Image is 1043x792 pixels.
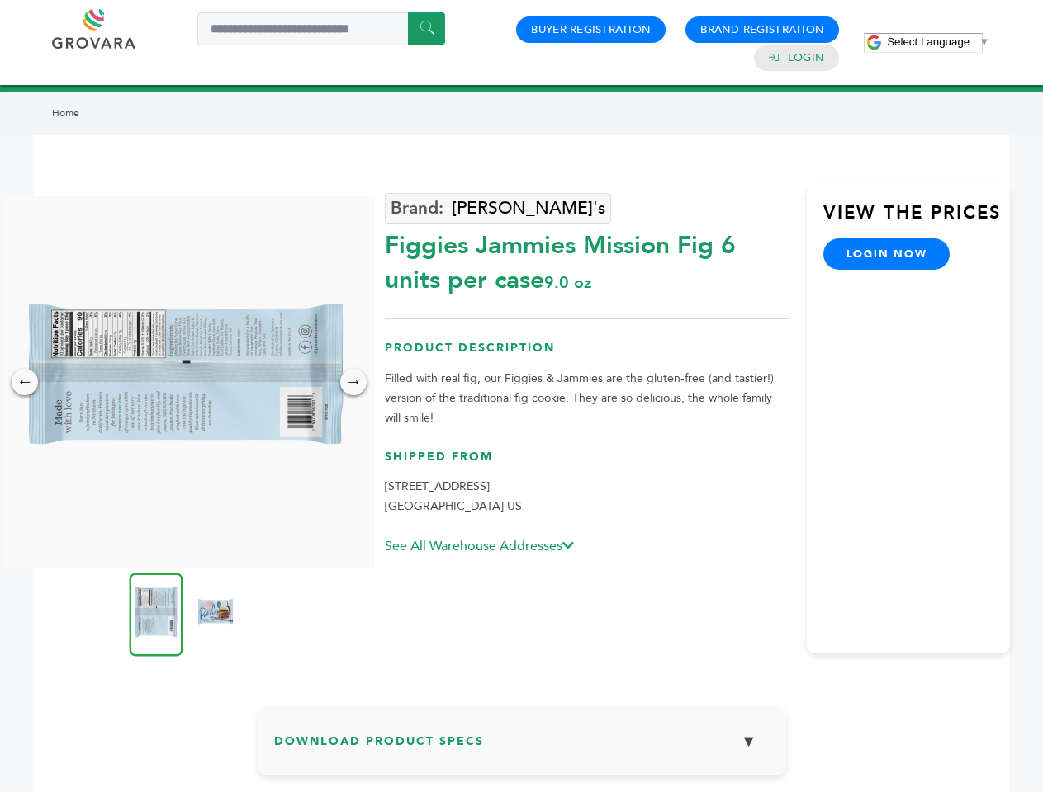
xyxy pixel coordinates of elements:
span: ​ [974,35,974,48]
img: Figgies & Jammies - Mission Fig 6 units per case 9.0 oz [195,580,236,646]
h3: Product Description [385,340,790,369]
a: login now [823,238,951,270]
a: Buyer Registration [531,22,651,37]
div: Figgies Jammies Mission Fig 6 units per case [385,220,790,298]
p: [STREET_ADDRESS] [GEOGRAPHIC_DATA] US [385,477,790,516]
a: [PERSON_NAME]'s [385,193,611,224]
img: Figgies & Jammies - Mission Fig 6 units per case 9.0 oz Nutrition Info [130,573,183,656]
h3: Download Product Specs [274,724,770,771]
div: → [340,369,367,395]
div: ← [12,369,38,395]
span: 9.0 oz [544,271,591,294]
span: ▼ [979,35,989,48]
p: Filled with real fig, our Figgies & Jammies are the gluten-free (and tastier!) version of the tra... [385,369,790,428]
span: Select Language [887,35,970,48]
a: Home [52,106,79,120]
a: Select Language​ [887,35,989,48]
a: Login [788,50,824,65]
h3: Shipped From [385,449,790,478]
input: Search a product or brand... [197,12,445,45]
button: ▼ [728,724,770,759]
a: See All Warehouse Addresses [385,537,574,555]
h3: View the Prices [823,200,1010,238]
a: Brand Registration [700,22,824,37]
